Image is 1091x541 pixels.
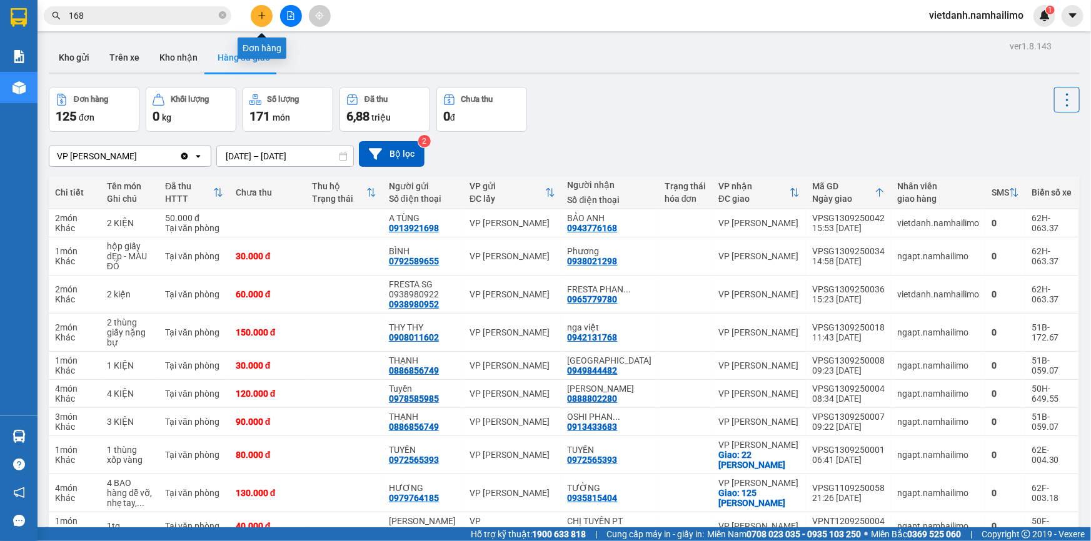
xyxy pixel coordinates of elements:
span: copyright [1022,530,1030,539]
div: VPSG1309250007 [812,412,885,422]
div: Tại văn phòng [165,521,223,531]
div: 0938021298 [568,256,618,266]
th: Toggle SortBy [806,176,891,209]
div: TUYỀN [568,445,652,455]
input: Tìm tên, số ĐT hoặc mã đơn [69,9,216,22]
div: 0972565393 [389,455,439,465]
button: caret-down [1062,5,1083,27]
div: 130.000 đ [236,488,300,498]
div: ngapt.namhailimo [897,251,979,261]
img: solution-icon [13,50,26,63]
div: Giao: 22 Nguyên Hồng [718,450,800,470]
div: VPSG1309250001 [812,445,885,455]
div: THẠNH [389,355,457,365]
div: ngapt.namhailimo [897,488,979,498]
div: 0886856749 [389,365,439,375]
button: Bộ lọc [359,141,425,167]
span: question-circle [13,459,25,470]
span: triệu [371,112,391,122]
div: Chi tiết [55,187,94,197]
span: 125 [56,109,76,124]
strong: 0708 023 035 - 0935 103 250 [747,529,861,539]
sup: 1 [1046,6,1055,14]
div: 3 KIỆN [107,417,153,427]
div: 2 món [55,322,94,332]
span: caret-down [1067,10,1078,21]
div: 2 thùng giấy nặng bự [107,317,153,347]
div: 1 thùng xốp vàng [107,445,153,465]
div: 0 [992,327,1019,337]
div: giao hàng [897,194,979,204]
div: Số điện thoại [389,194,457,204]
div: VP [PERSON_NAME] [470,289,555,299]
div: FRESTA SG 0938980922 [389,279,457,299]
div: 0 [992,488,1019,498]
div: 0 [992,289,1019,299]
div: 62H-063.37 [1032,284,1072,304]
div: VP [PERSON_NAME] [470,488,555,498]
div: VP [PERSON_NAME] [718,389,800,399]
span: 0 [443,109,450,124]
div: Ghi chú [107,194,153,204]
div: ngapt.namhailimo [897,389,979,399]
div: 06:41 [DATE] [812,455,885,465]
div: VP [PERSON_NAME] [718,360,800,370]
div: VPSG1309250034 [812,246,885,256]
div: Khác [55,455,94,465]
span: plus [258,11,266,20]
div: Khác [55,332,94,342]
button: Chưa thu0đ [436,87,527,132]
div: 60.000 đ [236,289,300,299]
div: VP [PERSON_NAME] [718,218,800,228]
div: 4 món [55,384,94,394]
div: 11:43 [DATE] [812,332,885,342]
div: Khác [55,365,94,375]
div: 0 [992,218,1019,228]
div: Khác [55,223,94,233]
input: Select a date range. [217,146,353,166]
button: Khối lượng0kg [146,87,236,132]
div: 80.000 đ [236,450,300,460]
div: Thu hộ [312,181,366,191]
div: 120.000 đ [236,389,300,399]
span: | [595,527,597,541]
div: Tại văn phòng [165,488,223,498]
div: Tại văn phòng [165,289,223,299]
div: Tại văn phòng [165,450,223,460]
div: 0965779780 [568,294,618,304]
img: icon-new-feature [1039,10,1050,21]
div: Biển số xe [1032,187,1072,197]
div: 0978585985 [389,394,439,404]
div: 62H-063.37 [1032,246,1072,266]
div: 0979764185 [389,493,439,503]
div: ngapt.namhailimo [897,417,979,427]
div: Trạng thái [665,181,706,191]
div: Tại văn phòng [165,417,223,427]
div: 1 món [55,355,94,365]
div: 0904455465 [389,526,439,536]
div: VP [GEOGRAPHIC_DATA] [470,516,555,536]
span: close-circle [219,11,226,19]
button: Hàng đã giao [208,42,280,72]
div: 51B-059.07 [1032,355,1072,375]
div: 0972565393 [568,455,618,465]
div: 1tg [107,521,153,531]
div: 17:00 [DATE] [812,526,885,536]
span: ... [613,412,621,422]
div: 0913921698 [389,223,439,233]
div: VP [PERSON_NAME] [718,327,800,337]
div: Giao: 125 Đặng Văn Lãnh [718,488,800,508]
div: 0913433683 [568,422,618,432]
div: 1 món [55,516,94,526]
div: 90.000 đ [236,417,300,427]
div: ver 1.8.143 [1010,39,1052,53]
div: Khác [55,294,94,304]
div: VP [PERSON_NAME] [470,218,555,228]
div: 2 món [55,284,94,294]
button: file-add [280,5,302,27]
div: 50F-045.50 [1032,516,1072,536]
div: vietdanh.namhailimo [897,218,979,228]
div: 51B-172.67 [1032,322,1072,342]
span: 0 [153,109,159,124]
button: Trên xe [99,42,149,72]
